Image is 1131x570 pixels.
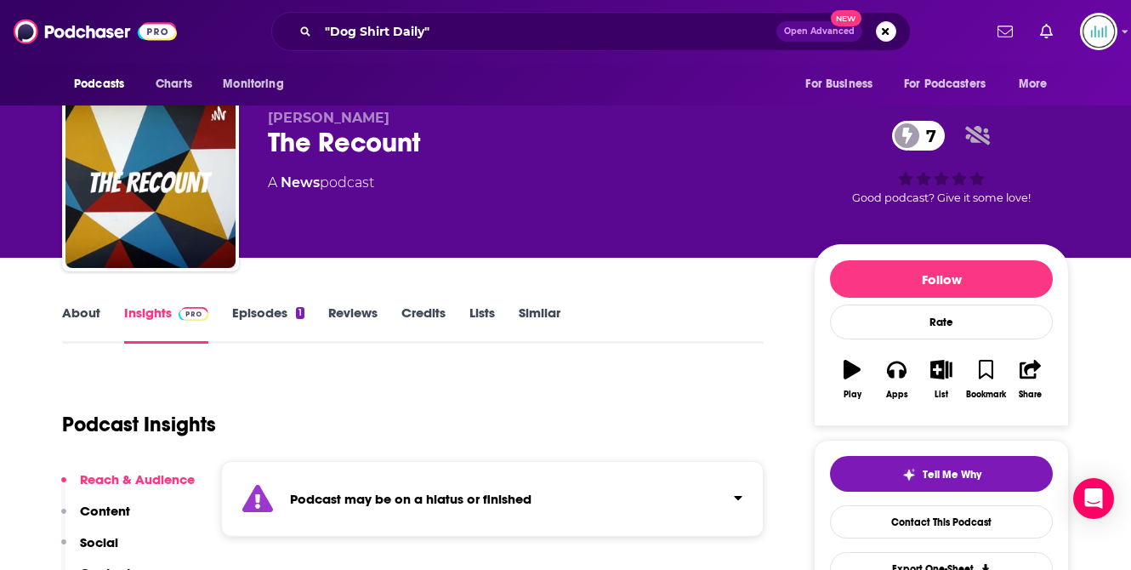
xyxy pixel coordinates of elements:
div: 1 [296,307,304,319]
div: Play [844,390,861,400]
button: Content [61,503,130,534]
span: Good podcast? Give it some love! [852,191,1031,204]
p: Content [80,503,130,519]
a: News [281,174,320,191]
img: tell me why sparkle [902,468,916,482]
span: [PERSON_NAME] [268,110,389,126]
a: Lists [469,305,495,344]
button: Bookmark [963,349,1008,410]
a: Charts [145,68,202,100]
button: Play [830,349,874,410]
img: Podchaser Pro [179,307,208,321]
button: Open AdvancedNew [776,21,862,42]
a: 7 [892,121,945,151]
div: Search podcasts, credits, & more... [271,12,911,51]
span: Logged in as podglomerate [1080,13,1117,50]
button: Show profile menu [1080,13,1117,50]
button: List [919,349,963,410]
span: More [1019,72,1048,96]
section: Click to expand status details [221,461,764,537]
img: The Recount [65,98,236,268]
img: User Profile [1080,13,1117,50]
p: Reach & Audience [80,471,195,487]
span: For Podcasters [904,72,986,96]
div: Apps [886,390,908,400]
span: For Business [805,72,872,96]
button: open menu [1007,68,1069,100]
button: Reach & Audience [61,471,195,503]
button: open menu [211,68,305,100]
h1: Podcast Insights [62,412,216,437]
span: Open Advanced [784,27,855,36]
div: A podcast [268,173,374,193]
span: Monitoring [223,72,283,96]
button: open menu [893,68,1010,100]
strong: Podcast may be on a hiatus or finished [290,491,531,507]
div: Share [1019,390,1042,400]
button: open menu [62,68,146,100]
img: Podchaser - Follow, Share and Rate Podcasts [14,15,177,48]
button: tell me why sparkleTell Me Why [830,456,1053,492]
span: 7 [909,121,945,151]
div: List [935,390,948,400]
div: Open Intercom Messenger [1073,478,1114,519]
span: Tell Me Why [923,468,981,482]
span: Charts [156,72,192,96]
a: Credits [401,305,446,344]
span: New [831,10,861,26]
button: Apps [874,349,918,410]
a: Episodes1 [232,305,304,344]
a: Similar [519,305,560,344]
div: Rate [830,305,1053,339]
a: Show notifications dropdown [991,17,1020,46]
button: open menu [793,68,894,100]
span: Podcasts [74,72,124,96]
div: 7Good podcast? Give it some love! [814,110,1069,215]
a: Show notifications dropdown [1033,17,1060,46]
div: Bookmark [966,390,1006,400]
input: Search podcasts, credits, & more... [318,18,776,45]
button: Follow [830,260,1053,298]
a: About [62,305,100,344]
button: Social [61,534,118,566]
button: Share [1009,349,1053,410]
a: InsightsPodchaser Pro [124,305,208,344]
p: Social [80,534,118,550]
a: Contact This Podcast [830,505,1053,539]
a: Reviews [328,305,378,344]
